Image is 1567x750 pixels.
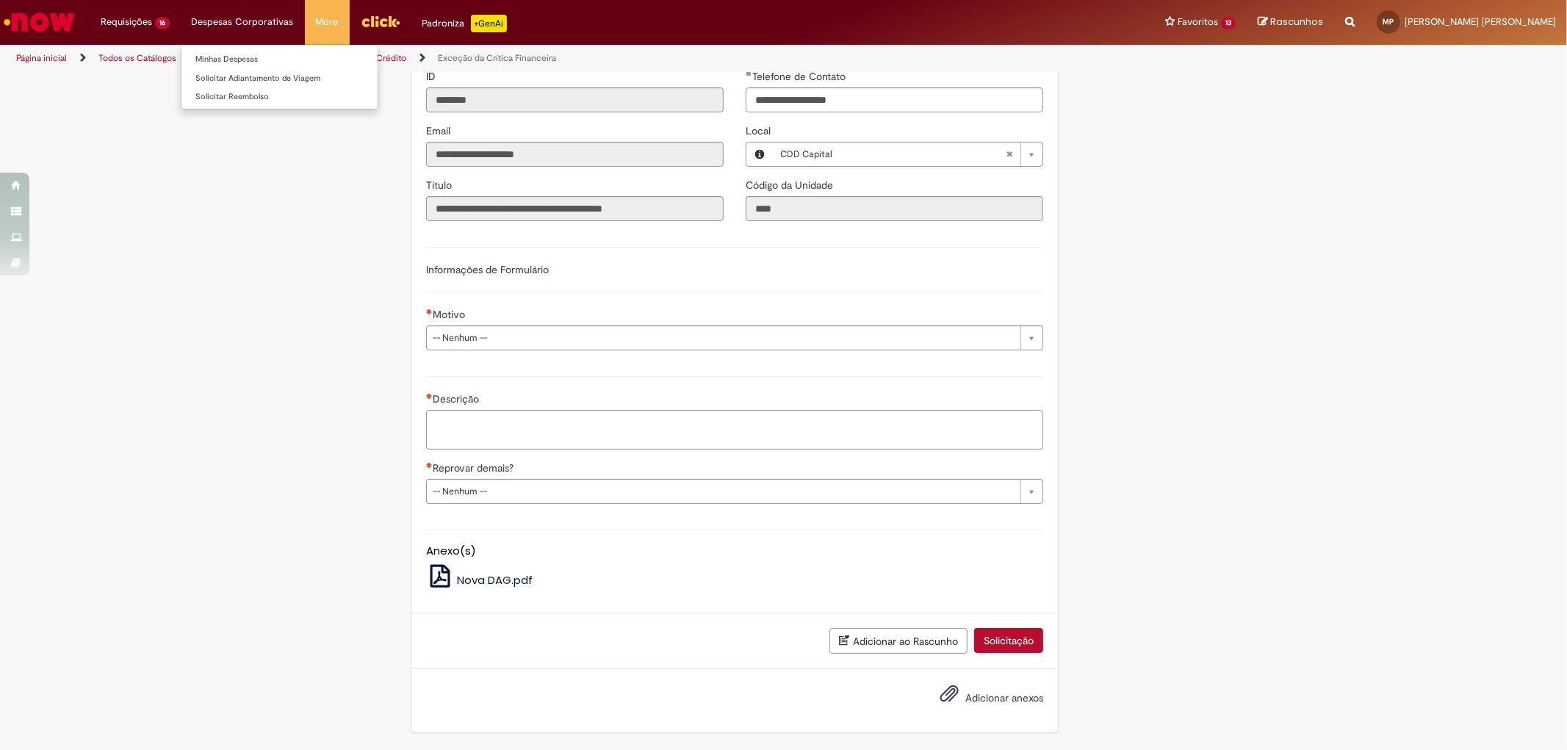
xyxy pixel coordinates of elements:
a: Exceção da Crítica Financeira [438,52,556,64]
span: Necessários [426,462,433,468]
span: Somente leitura - ID [426,70,439,83]
label: Somente leitura - Email [426,123,453,138]
textarea: Descrição [426,410,1043,450]
button: Solicitação [974,628,1043,653]
a: Crédito [376,52,406,64]
span: Requisições [101,15,152,29]
input: Email [426,142,724,167]
span: Rascunhos [1270,15,1323,29]
span: Despesas Corporativas [192,15,294,29]
label: Somente leitura - ID [426,69,439,84]
span: 13 [1221,17,1236,29]
span: 16 [155,17,170,29]
a: Rascunhos [1258,15,1323,29]
a: Minhas Despesas [181,51,378,68]
label: Somente leitura - Código da Unidade [746,178,836,192]
input: Telefone de Contato [746,87,1043,112]
a: Todos os Catálogos [98,52,176,64]
label: Somente leitura - Título [426,178,455,192]
span: Adicionar anexos [965,691,1043,704]
a: Nova DAG.pdf [426,572,533,588]
input: Código da Unidade [746,196,1043,221]
span: [PERSON_NAME] [PERSON_NAME] [1405,15,1556,28]
span: Descrição [433,392,482,405]
ul: Despesas Corporativas [181,44,378,109]
p: +GenAi [471,15,507,32]
span: Favoritos [1178,15,1218,29]
img: ServiceNow [1,7,77,37]
a: CDD CapitalLimpar campo Local [773,143,1042,166]
span: -- Nenhum -- [433,326,1013,350]
input: ID [426,87,724,112]
button: Adicionar anexos [936,680,962,714]
span: Necessários [426,393,433,399]
ul: Trilhas de página [11,45,1034,72]
abbr: Limpar campo Local [998,143,1020,166]
span: Somente leitura - Email [426,124,453,137]
span: MP [1383,17,1394,26]
label: Informações de Formulário [426,263,549,276]
img: click_logo_yellow_360x200.png [361,10,400,32]
h5: Anexo(s) [426,545,1043,558]
a: Solicitar Reembolso [181,89,378,105]
button: Adicionar ao Rascunho [829,628,968,654]
span: CDD Capital [780,143,1006,166]
button: Local, Visualizar este registro CDD Capital [746,143,773,166]
div: Padroniza [422,15,507,32]
a: Solicitar Adiantamento de Viagem [181,71,378,87]
a: Página inicial [16,52,67,64]
span: Necessários [426,309,433,314]
span: -- Nenhum -- [433,480,1013,503]
span: Local [746,124,774,137]
span: Telefone de Contato [752,70,849,83]
span: More [316,15,339,29]
span: Motivo [433,308,468,321]
span: Obrigatório Preenchido [746,71,752,76]
span: Nova DAG.pdf [457,572,533,588]
input: Título [426,196,724,221]
span: Reprovar demais? [433,461,516,475]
